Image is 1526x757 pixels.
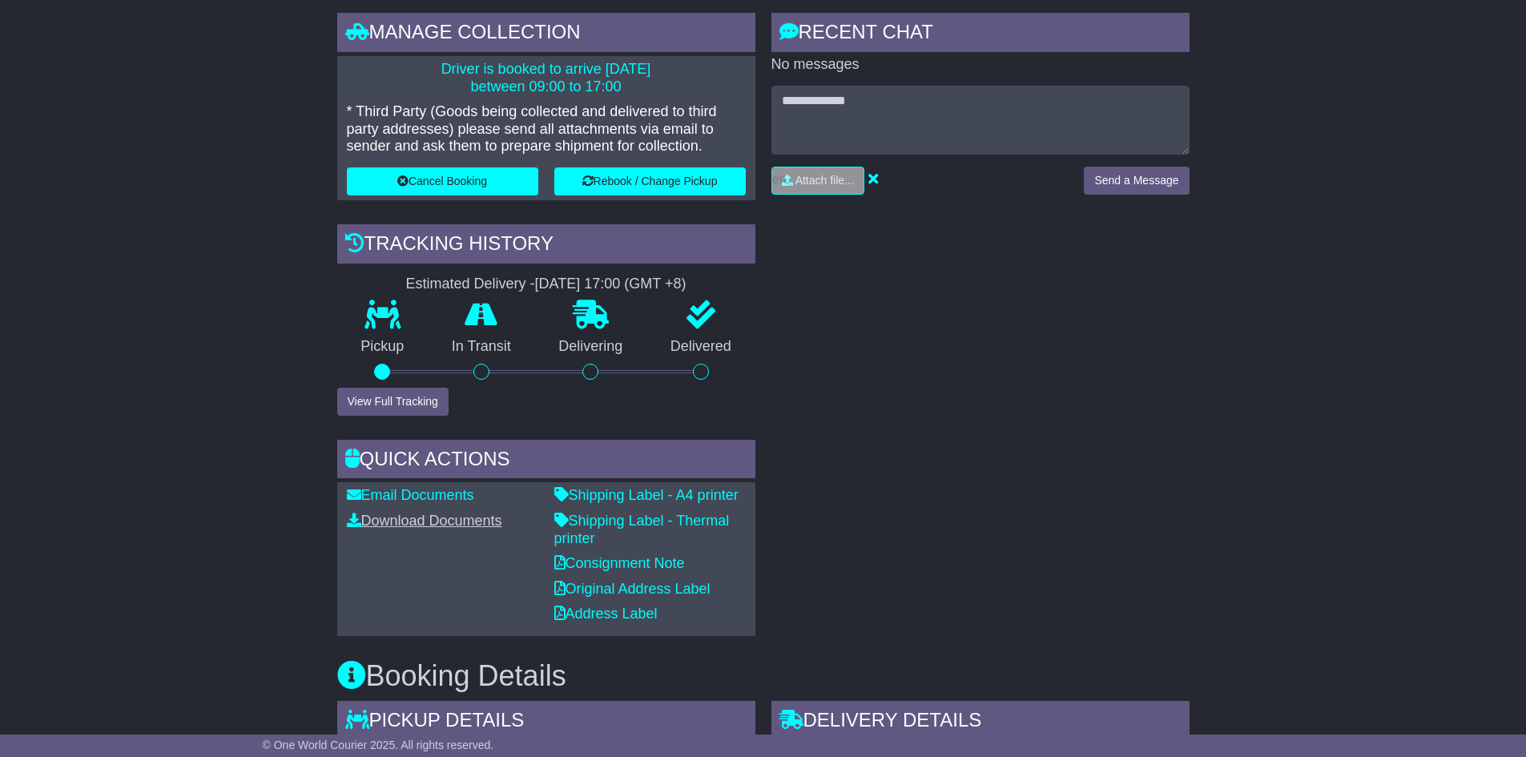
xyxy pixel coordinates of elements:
p: Delivering [535,338,647,356]
div: Tracking history [337,224,755,268]
div: Pickup Details [337,701,755,744]
button: View Full Tracking [337,388,449,416]
div: Manage collection [337,13,755,56]
a: Original Address Label [554,581,711,597]
div: RECENT CHAT [771,13,1190,56]
a: Shipping Label - Thermal printer [554,513,730,546]
button: Cancel Booking [347,167,538,195]
h3: Booking Details [337,660,1190,692]
p: * Third Party (Goods being collected and delivered to third party addresses) please send all atta... [347,103,746,155]
p: Pickup [337,338,429,356]
a: Address Label [554,606,658,622]
a: Consignment Note [554,555,685,571]
button: Rebook / Change Pickup [554,167,746,195]
a: Shipping Label - A4 printer [554,487,739,503]
p: In Transit [428,338,535,356]
div: Estimated Delivery - [337,276,755,293]
div: Delivery Details [771,701,1190,744]
p: Driver is booked to arrive [DATE] between 09:00 to 17:00 [347,61,746,95]
span: © One World Courier 2025. All rights reserved. [263,739,494,751]
p: No messages [771,56,1190,74]
a: Email Documents [347,487,474,503]
button: Send a Message [1084,167,1189,195]
a: Download Documents [347,513,502,529]
div: Quick Actions [337,440,755,483]
div: [DATE] 17:00 (GMT +8) [535,276,686,293]
p: Delivered [646,338,755,356]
